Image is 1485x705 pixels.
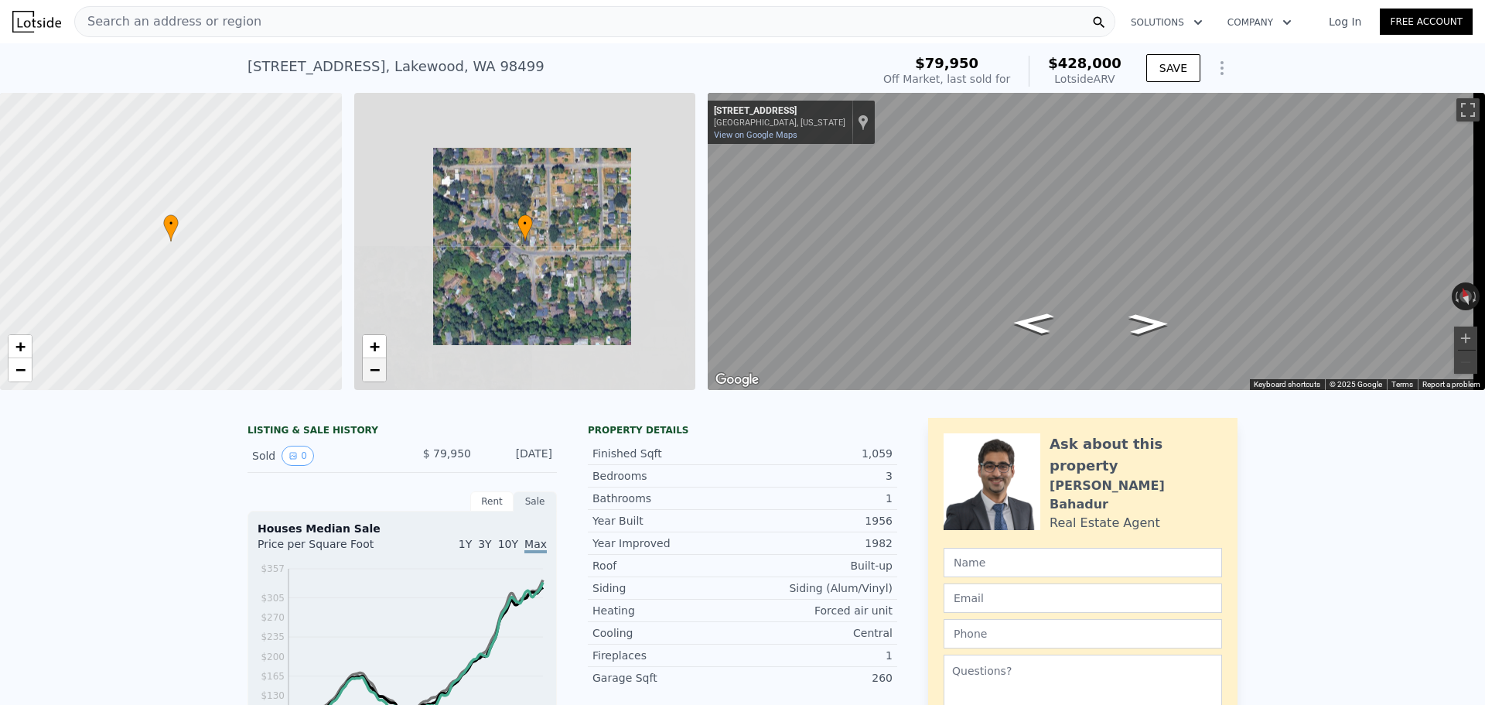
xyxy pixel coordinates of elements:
[944,548,1222,577] input: Name
[592,468,742,484] div: Bedrooms
[592,536,742,551] div: Year Improved
[712,370,763,390] a: Open this area in Google Maps (opens a new window)
[524,538,547,553] span: Max
[588,424,897,436] div: Property details
[708,93,1485,390] div: Map
[261,612,285,623] tspan: $270
[1112,309,1186,339] path: Go East, Avondale Rd SW
[1118,9,1215,36] button: Solutions
[252,446,390,466] div: Sold
[1048,71,1121,87] div: Lotside ARV
[742,603,893,618] div: Forced air unit
[478,538,491,550] span: 3Y
[592,625,742,641] div: Cooling
[714,105,845,118] div: [STREET_ADDRESS]
[247,424,557,440] div: LISTING & SALE HISTORY
[1422,380,1480,388] a: Report a problem
[247,56,544,77] div: [STREET_ADDRESS] , Lakewood , WA 98499
[592,446,742,461] div: Finished Sqft
[1454,351,1477,374] button: Zoom out
[742,513,893,529] div: 1956
[1310,14,1380,29] a: Log In
[369,337,379,356] span: +
[459,538,472,550] span: 1Y
[1456,98,1480,121] button: Toggle fullscreen view
[261,563,285,574] tspan: $357
[592,513,742,529] div: Year Built
[1452,282,1460,310] button: Rotate counterclockwise
[592,603,742,618] div: Heating
[1050,477,1222,514] div: [PERSON_NAME] Bahadur
[423,447,471,460] span: $ 79,950
[517,214,533,241] div: •
[258,521,547,536] div: Houses Median Sale
[742,536,893,551] div: 1982
[858,114,869,131] a: Show location on map
[514,491,557,512] div: Sale
[15,360,26,379] span: −
[261,631,285,642] tspan: $235
[163,214,179,241] div: •
[712,370,763,390] img: Google
[1472,282,1480,310] button: Rotate clockwise
[470,491,514,512] div: Rent
[708,93,1485,390] div: Street View
[261,690,285,701] tspan: $130
[9,358,32,382] a: Zoom out
[714,118,845,128] div: [GEOGRAPHIC_DATA], [US_STATE]
[15,337,26,356] span: +
[592,648,742,663] div: Fireplaces
[261,671,285,682] tspan: $165
[742,468,893,484] div: 3
[714,130,797,140] a: View on Google Maps
[1215,9,1304,36] button: Company
[944,619,1222,649] input: Phone
[1254,379,1320,390] button: Keyboard shortcuts
[944,584,1222,613] input: Email
[1330,380,1382,388] span: © 2025 Google
[261,593,285,604] tspan: $305
[258,536,402,561] div: Price per Square Foot
[742,625,893,641] div: Central
[994,308,1071,339] path: Go Northwest, Avondale Rd SW
[592,580,742,596] div: Siding
[1050,433,1222,477] div: Ask about this property
[75,12,261,31] span: Search an address or region
[1380,9,1473,35] a: Free Account
[742,648,893,663] div: 1
[1146,54,1200,82] button: SAVE
[282,446,314,466] button: View historical data
[1048,55,1121,71] span: $428,000
[261,652,285,662] tspan: $200
[1050,514,1160,532] div: Real Estate Agent
[742,446,893,461] div: 1,059
[1454,327,1477,350] button: Zoom in
[498,538,518,550] span: 10Y
[915,55,978,71] span: $79,950
[742,670,893,686] div: 260
[369,360,379,379] span: −
[363,335,386,358] a: Zoom in
[363,358,386,382] a: Zoom out
[742,558,893,573] div: Built-up
[742,491,893,506] div: 1
[517,217,533,231] span: •
[592,491,742,506] div: Bathrooms
[883,71,1010,87] div: Off Market, last sold for
[592,670,742,686] div: Garage Sqft
[1456,282,1476,312] button: Reset the view
[1391,380,1413,388] a: Terms (opens in new tab)
[483,446,552,466] div: [DATE]
[12,11,61,33] img: Lotside
[1207,53,1237,84] button: Show Options
[163,217,179,231] span: •
[742,580,893,596] div: Siding (Alum/Vinyl)
[9,335,32,358] a: Zoom in
[592,558,742,573] div: Roof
